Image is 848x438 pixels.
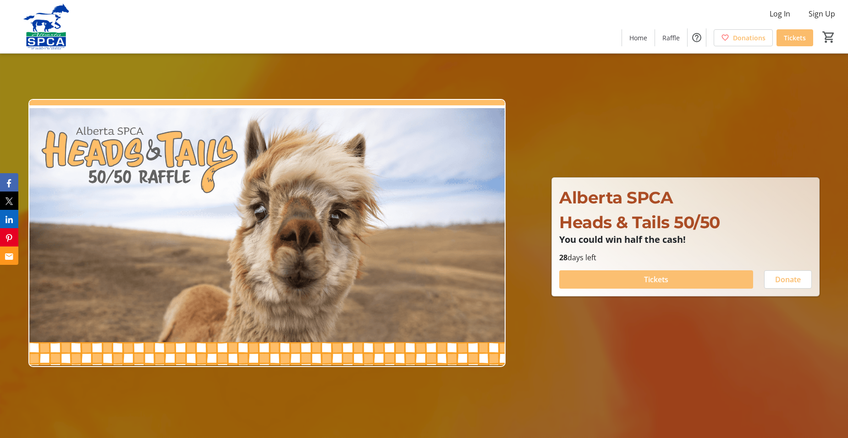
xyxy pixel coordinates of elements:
img: Campaign CTA Media Photo [28,99,506,367]
p: You could win half the cash! [559,235,812,245]
p: days left [559,252,812,263]
button: Cart [820,29,837,45]
button: Donate [764,270,812,289]
a: Raffle [655,29,687,46]
span: 28 [559,252,567,263]
span: Tickets [644,274,668,285]
a: Home [622,29,655,46]
img: Alberta SPCA's Logo [6,4,87,49]
span: Home [629,33,647,43]
span: Heads & Tails 50/50 [559,212,720,232]
button: Sign Up [801,6,842,21]
span: Donations [733,33,765,43]
button: Help [688,28,706,47]
span: Raffle [662,33,680,43]
span: Alberta SPCA [559,187,673,208]
button: Tickets [559,270,753,289]
span: Sign Up [809,8,835,19]
span: Tickets [784,33,806,43]
button: Log In [762,6,798,21]
a: Donations [714,29,773,46]
span: Log In [770,8,790,19]
span: Donate [775,274,801,285]
a: Tickets [776,29,813,46]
